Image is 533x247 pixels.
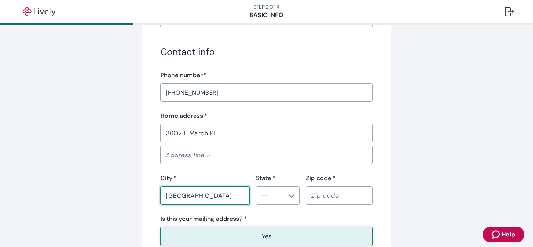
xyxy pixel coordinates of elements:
[160,46,373,58] h3: Contact info
[483,227,524,242] button: Zendesk support iconHelp
[499,2,521,21] button: Log out
[160,111,207,121] label: Home address
[160,125,373,141] input: Address line 1
[160,71,207,80] label: Phone number
[160,227,373,246] button: Yes
[492,230,501,239] svg: Zendesk support icon
[258,190,284,201] input: --
[160,85,373,100] input: (555) 555-5555
[501,230,515,239] span: Help
[306,174,336,183] label: Zip code
[262,232,272,241] p: Yes
[306,188,373,203] input: Zip code
[17,7,61,16] img: Lively
[160,214,247,224] label: Is this your mailing address? *
[160,188,250,203] input: City
[256,174,276,183] label: State *
[288,193,295,199] svg: Chevron icon
[288,192,295,200] button: Open
[160,147,373,163] input: Address line 2
[160,174,177,183] label: City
